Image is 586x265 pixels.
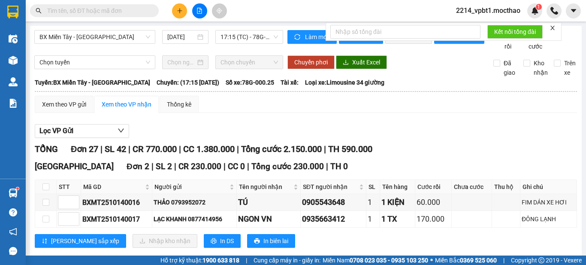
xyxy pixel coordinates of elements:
[51,236,119,246] span: [PERSON_NAME] sắp xếp
[247,161,249,171] span: |
[228,161,245,171] span: CC 0
[57,180,81,194] th: STT
[4,46,59,65] li: VP [PERSON_NAME] (BXMĐ)
[9,228,17,236] span: notification
[323,256,428,265] span: Miền Nam
[202,257,239,264] strong: 1900 633 818
[287,30,337,44] button: syncLàm mới
[221,56,278,69] span: Chọn chuyến
[294,34,302,41] span: sync
[430,259,433,262] span: ⚪️
[566,3,581,18] button: caret-down
[4,4,124,37] li: Xe khách Mộc Thảo
[204,234,241,248] button: printerIn DS
[220,236,234,246] span: In DS
[9,247,17,255] span: message
[160,256,239,265] span: Hỗ trợ kỹ thuật:
[281,78,299,87] span: Tài xế:
[343,59,349,66] span: download
[127,161,149,171] span: Đơn 2
[100,144,103,154] span: |
[492,180,520,194] th: Thu hộ
[530,58,551,77] span: Kho nhận
[154,198,235,207] div: THẢO 0793952072
[35,124,129,138] button: Lọc VP Gửi
[503,256,504,265] span: |
[352,58,380,67] span: Xuất Excel
[538,257,544,263] span: copyright
[415,180,452,194] th: Cước rồi
[522,214,575,224] div: ĐÔNG LẠNH
[350,257,428,264] strong: 0708 023 035 - 0935 103 250
[366,180,380,194] th: SL
[550,7,558,15] img: phone-icon
[81,194,152,211] td: BXMT2510140016
[368,213,378,225] div: 1
[500,58,519,77] span: Đã giao
[9,56,18,65] img: warehouse-icon
[324,144,326,154] span: |
[42,100,86,109] div: Xem theo VP gửi
[305,78,384,87] span: Loại xe: Limousine 34 giường
[452,180,492,194] th: Chưa cước
[537,4,540,10] span: 1
[156,161,172,171] span: SL 2
[449,5,527,16] span: 2214_vpbt1.mocthao
[381,213,414,225] div: 1 TX
[35,144,58,154] span: TỔNG
[16,187,19,190] sup: 1
[9,208,17,216] span: question-circle
[336,55,387,69] button: downloadXuất Excel
[35,234,126,248] button: sort-ascending[PERSON_NAME] sắp xếp
[302,213,365,225] div: 0935663412
[246,256,247,265] span: |
[287,55,335,69] button: Chuyển phơi
[174,161,176,171] span: |
[238,213,299,225] div: NGON VN
[254,238,260,245] span: printer
[154,182,228,192] span: Người gửi
[82,197,151,208] div: BXMT2510140016
[238,196,299,208] div: TÚ
[460,257,497,264] strong: 0369 525 060
[494,27,536,37] span: Kết nối tổng đài
[237,144,239,154] span: |
[35,161,114,171] span: [GEOGRAPHIC_DATA]
[224,161,226,171] span: |
[192,3,207,18] button: file-add
[251,161,324,171] span: Tổng cước 230.000
[9,77,18,86] img: warehouse-icon
[154,214,235,224] div: LẠC KHANH 0877414956
[381,196,414,208] div: 1 KIỆN
[102,100,151,109] div: Xem theo VP nhận
[7,6,18,18] img: logo-vxr
[211,238,217,245] span: printer
[9,99,18,108] img: solution-icon
[35,79,150,86] b: Tuyến: BX Miền Tây - [GEOGRAPHIC_DATA]
[179,144,181,154] span: |
[118,127,124,134] span: down
[178,161,221,171] span: CR 230.000
[330,161,348,171] span: TH 0
[157,78,219,87] span: Chuyến: (17:15 [DATE])
[254,256,320,265] span: Cung cấp máy in - giấy in:
[36,8,42,14] span: search
[226,78,274,87] span: Số xe: 78G-000.25
[128,144,130,154] span: |
[487,25,543,39] button: Kết nối tổng đài
[9,34,18,43] img: warehouse-icon
[172,3,187,18] button: plus
[303,182,357,192] span: SĐT người nhận
[167,32,196,42] input: 14/10/2025
[328,144,372,154] span: TH 590.000
[301,211,366,228] td: 0935663412
[9,189,18,198] img: warehouse-icon
[522,198,575,207] div: FIM DÁN XE HƠI
[42,238,48,245] span: sort-ascending
[71,144,98,154] span: Đơn 27
[83,182,143,192] span: Mã GD
[301,194,366,211] td: 0905543648
[133,144,177,154] span: CR 770.000
[326,161,328,171] span: |
[212,3,227,18] button: aim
